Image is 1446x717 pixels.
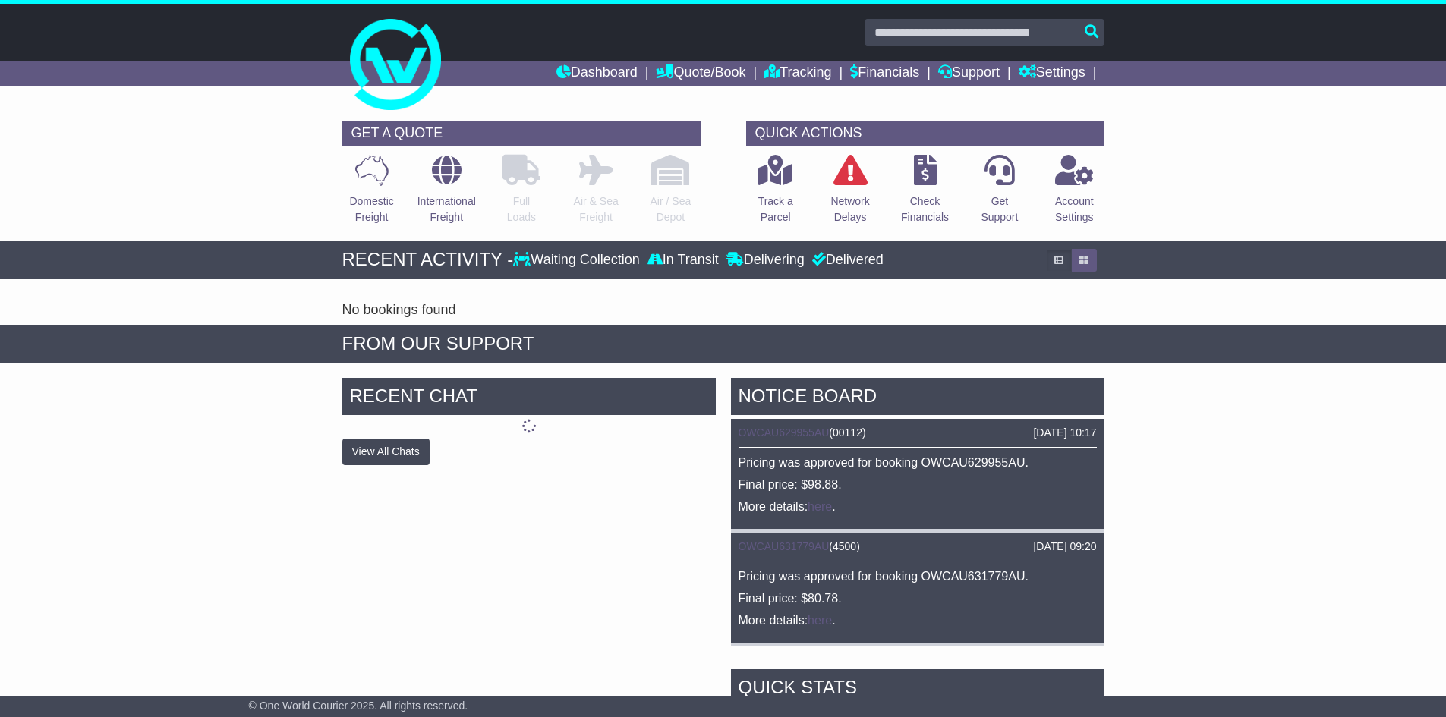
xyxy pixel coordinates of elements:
[739,591,1097,605] p: Final price: $80.78.
[850,61,919,86] a: Financials
[502,193,540,225] p: Full Loads
[1055,193,1094,225] p: Account Settings
[808,614,832,627] a: here
[739,426,1097,439] div: ( )
[342,121,701,146] div: GET A QUOTE
[739,499,1097,514] p: More details: .
[1033,426,1096,439] div: [DATE] 10:17
[513,252,643,269] div: Waiting Collection
[901,193,949,225] p: Check Financials
[739,477,1097,492] p: Final price: $98.88.
[249,700,468,712] span: © One World Courier 2025. All rights reserved.
[417,193,476,225] p: International Freight
[723,252,808,269] div: Delivering
[739,426,830,439] a: OWCAU629955AU
[739,613,1097,627] p: More details: .
[1019,61,1085,86] a: Settings
[739,569,1097,583] p: Pricing was approved for booking OWCAU631779AU.
[938,61,1000,86] a: Support
[349,193,393,225] p: Domestic Freight
[830,193,869,225] p: Network Delays
[833,540,856,552] span: 4500
[556,61,638,86] a: Dashboard
[758,193,793,225] p: Track a Parcel
[758,154,794,234] a: Track aParcel
[764,61,831,86] a: Tracking
[739,540,1097,553] div: ( )
[833,426,862,439] span: 00112
[417,154,477,234] a: InternationalFreight
[651,193,691,225] p: Air / Sea Depot
[342,378,716,419] div: RECENT CHAT
[342,249,514,271] div: RECENT ACTIVITY -
[342,302,1104,319] div: No bookings found
[656,61,745,86] a: Quote/Book
[342,333,1104,355] div: FROM OUR SUPPORT
[644,252,723,269] div: In Transit
[980,154,1019,234] a: GetSupport
[739,540,830,552] a: OWCAU631779AU
[574,193,619,225] p: Air & Sea Freight
[342,439,430,465] button: View All Chats
[731,669,1104,710] div: Quick Stats
[1054,154,1095,234] a: AccountSettings
[808,500,832,513] a: here
[348,154,394,234] a: DomesticFreight
[1033,540,1096,553] div: [DATE] 09:20
[900,154,950,234] a: CheckFinancials
[830,154,870,234] a: NetworkDelays
[731,378,1104,419] div: NOTICE BOARD
[746,121,1104,146] div: QUICK ACTIONS
[808,252,884,269] div: Delivered
[739,455,1097,470] p: Pricing was approved for booking OWCAU629955AU.
[981,193,1018,225] p: Get Support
